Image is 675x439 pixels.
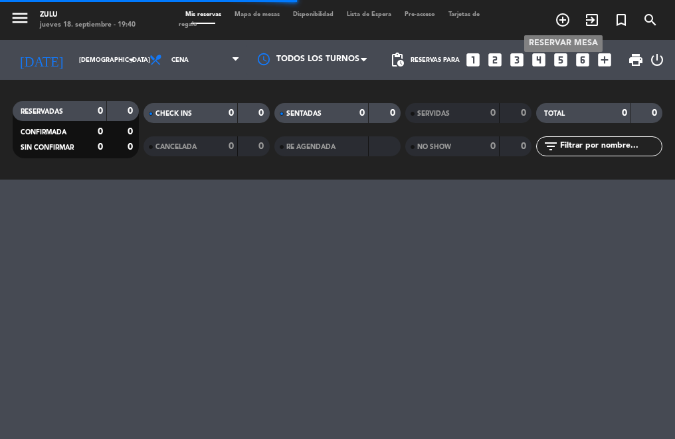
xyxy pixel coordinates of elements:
[258,142,266,151] strong: 0
[389,52,405,68] span: pending_actions
[98,106,103,116] strong: 0
[628,52,644,68] span: print
[508,51,526,69] i: looks_3
[155,144,197,150] span: CANCELADA
[622,108,627,118] strong: 0
[40,10,136,20] div: ZULU
[228,11,286,17] span: Mapa de mesas
[359,108,365,118] strong: 0
[613,12,629,28] i: turned_in_not
[229,142,234,151] strong: 0
[521,108,529,118] strong: 0
[521,142,529,151] strong: 0
[417,144,451,150] span: NO SHOW
[98,127,103,136] strong: 0
[530,51,547,69] i: looks_4
[552,51,569,69] i: looks_5
[21,129,66,136] span: CONFIRMADA
[10,47,72,73] i: [DATE]
[584,12,600,28] i: exit_to_app
[171,57,189,64] span: Cena
[411,57,460,64] span: Reservas para
[258,108,266,118] strong: 0
[524,35,603,51] div: RESERVAR MESA
[486,51,504,69] i: looks_two
[390,108,398,118] strong: 0
[179,11,228,17] span: Mis reservas
[642,12,658,28] i: search
[128,127,136,136] strong: 0
[555,12,571,28] i: add_circle_outline
[155,110,192,117] span: CHECK INS
[398,11,442,17] span: Pre-acceso
[98,142,103,152] strong: 0
[417,110,450,117] span: SERVIDAS
[649,52,665,68] i: power_settings_new
[40,20,136,30] div: jueves 18. septiembre - 19:40
[464,51,482,69] i: looks_one
[10,8,30,32] button: menu
[286,11,340,17] span: Disponibilidad
[21,144,74,151] span: SIN CONFIRMAR
[490,108,496,118] strong: 0
[574,51,591,69] i: looks_6
[340,11,398,17] span: Lista de Espera
[490,142,496,151] strong: 0
[596,51,613,69] i: add_box
[286,110,322,117] span: SENTADAS
[229,108,234,118] strong: 0
[652,108,660,118] strong: 0
[286,144,336,150] span: RE AGENDADA
[128,142,136,152] strong: 0
[10,8,30,28] i: menu
[124,52,140,68] i: arrow_drop_down
[559,139,662,154] input: Filtrar por nombre...
[543,138,559,154] i: filter_list
[649,40,665,80] div: LOG OUT
[128,106,136,116] strong: 0
[544,110,565,117] span: TOTAL
[21,108,63,115] span: RESERVADAS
